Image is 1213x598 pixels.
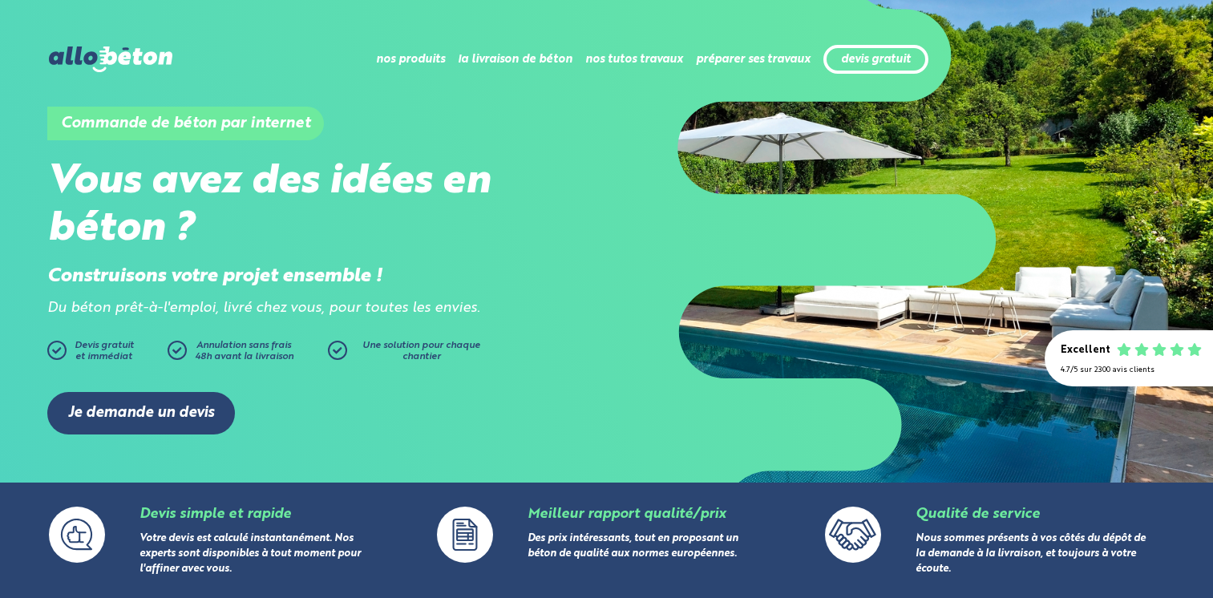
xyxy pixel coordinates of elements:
a: Annulation sans frais48h avant la livraison [168,341,328,368]
a: Meilleur rapport qualité/prix [528,507,726,521]
li: nos tutos travaux [585,40,683,79]
a: devis gratuit [841,53,911,67]
li: nos produits [376,40,445,79]
span: Devis gratuit et immédiat [75,341,134,362]
h1: Commande de béton par internet [47,107,324,140]
div: 4.7/5 sur 2300 avis clients [1061,366,1197,374]
li: préparer ses travaux [696,40,811,79]
a: Votre devis est calculé instantanément. Nos experts sont disponibles à tout moment pour l'affiner... [139,534,361,575]
li: la livraison de béton [458,40,572,79]
a: Des prix intéressants, tout en proposant un béton de qualité aux normes européennes. [528,534,738,560]
a: Nous sommes présents à vos côtés du dépôt de la demande à la livraison, et toujours à votre écoute. [916,534,1146,575]
h2: Vous avez des idées en béton ? [47,159,607,253]
a: Devis gratuitet immédiat [47,341,160,368]
strong: Construisons votre projet ensemble ! [47,267,382,286]
div: Excellent [1061,345,1110,357]
span: Une solution pour chaque chantier [362,341,480,362]
a: Je demande un devis [47,392,235,434]
img: allobéton [49,46,172,72]
i: Du béton prêt-à-l'emploi, livré chez vous, pour toutes les envies. [47,301,480,315]
a: Devis simple et rapide [139,507,291,521]
a: Une solution pour chaque chantier [328,341,488,368]
span: Annulation sans frais 48h avant la livraison [195,341,293,362]
a: Qualité de service [916,507,1040,521]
